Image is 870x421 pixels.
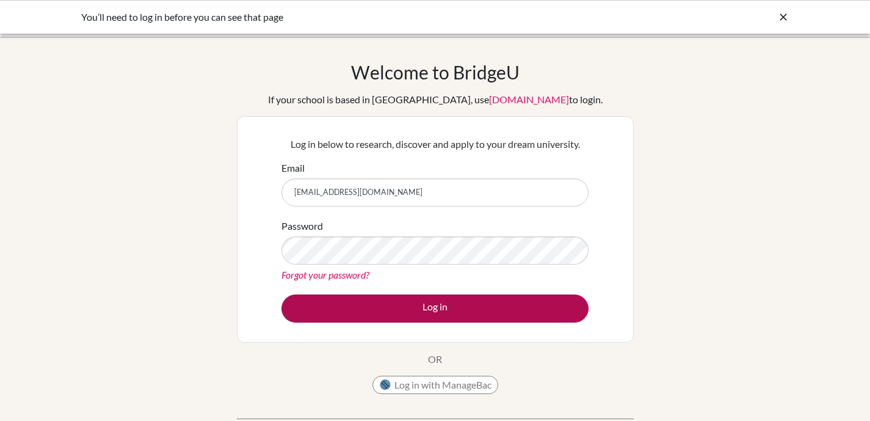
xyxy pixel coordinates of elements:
div: You’ll need to log in before you can see that page [81,10,606,24]
div: If your school is based in [GEOGRAPHIC_DATA], use to login. [268,92,603,107]
a: Forgot your password? [281,269,369,280]
p: OR [428,352,442,367]
h1: Welcome to BridgeU [351,61,520,83]
p: Log in below to research, discover and apply to your dream university. [281,137,589,152]
button: Log in [281,295,589,323]
label: Email [281,161,305,175]
label: Password [281,219,323,233]
a: [DOMAIN_NAME] [489,93,569,105]
button: Log in with ManageBac [372,376,498,394]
